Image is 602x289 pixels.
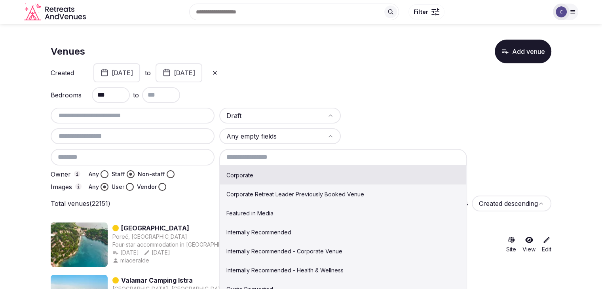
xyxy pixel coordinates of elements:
[24,3,87,21] a: Visit the homepage
[51,45,85,58] h1: Venues
[51,92,82,98] label: Bedrooms
[226,267,344,274] span: Internally Recommended - Health & Wellness
[226,191,364,198] span: Corporate Retreat Leader Previously Booked Venue
[51,183,82,190] label: Images
[137,183,157,191] label: Vendor
[408,4,444,19] button: Filter
[144,249,170,257] button: [DATE]
[74,171,80,177] button: Owner
[24,3,87,21] svg: Retreats and Venues company logo
[75,183,82,190] button: Images
[121,223,189,233] a: [GEOGRAPHIC_DATA]
[112,257,151,264] button: miaceralde
[51,199,110,208] p: Total venues (22151)
[226,210,273,217] span: Featured in Media
[414,8,428,16] span: Filter
[495,40,551,63] button: Add venue
[89,183,99,191] label: Any
[226,248,342,255] span: Internally Recommended - Corporate Venue
[112,249,139,257] button: [DATE]
[112,183,124,191] label: User
[93,63,140,82] button: [DATE]
[145,68,151,77] label: to
[156,63,202,82] button: [DATE]
[556,6,567,17] img: Catherine Mesina
[51,222,108,267] img: Featured image for Villa Galijot Plava Laguna
[51,70,82,76] label: Created
[133,90,139,100] span: to
[121,276,193,285] a: Valamar Camping Istra
[112,170,125,178] label: Staff
[522,236,536,253] a: View
[89,170,99,178] label: Any
[226,229,291,236] span: Internally Recommended
[542,236,551,253] a: Edit
[112,241,258,249] div: Four-star accommodation in [GEOGRAPHIC_DATA], [GEOGRAPHIC_DATA] Embodying the simplicity and comf...
[112,233,187,241] button: Poreč, [GEOGRAPHIC_DATA]
[51,171,82,178] label: Owner
[506,236,516,253] a: Site
[226,172,253,179] span: Corporate
[138,170,165,178] label: Non-staff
